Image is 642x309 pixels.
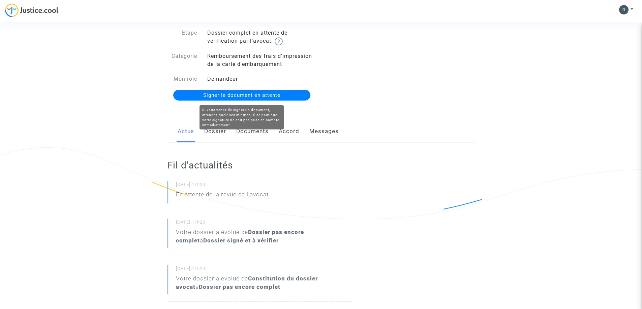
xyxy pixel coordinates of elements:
b: Dossier signé et à vérifier [203,237,279,244]
div: Remboursement des frais d'impression de la carte d'embarquement [202,52,321,68]
span: Signer le document en attente [203,92,280,98]
div: Catégorie [162,52,202,68]
small: [DATE] 11h20 [176,182,352,190]
small: [DATE] 11h20 [176,266,352,274]
p: En attente de la revue de l'avocat [176,190,269,202]
h2: Fil d’actualités [167,159,352,171]
div: Demandeur [202,75,321,83]
a: Dossier [204,120,226,143]
img: jc-logo.svg [5,3,59,17]
div: Mon rôle [162,75,202,83]
b: Dossier pas encore complet [199,283,280,290]
img: help.svg [275,37,283,45]
a: Documents [236,120,269,143]
div: Etape [162,29,202,45]
a: Messages [309,120,339,143]
img: ACg8ocIKuwLp3AIDgvN5Fw_f4W0zjQzrMVkRlo2Oe_fqLSiedI-TrA=s96-c [619,5,629,14]
b: Constitution du dossier avocat [176,275,318,290]
a: Actus [178,120,194,143]
div: Dossier complet en attente de vérification par l'avocat [202,29,321,45]
small: [DATE] 11h20 [176,219,352,228]
div: Votre dossier a évolué de à [176,274,352,291]
a: Accord [279,120,299,143]
div: Votre dossier a évolué de à [176,228,352,245]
